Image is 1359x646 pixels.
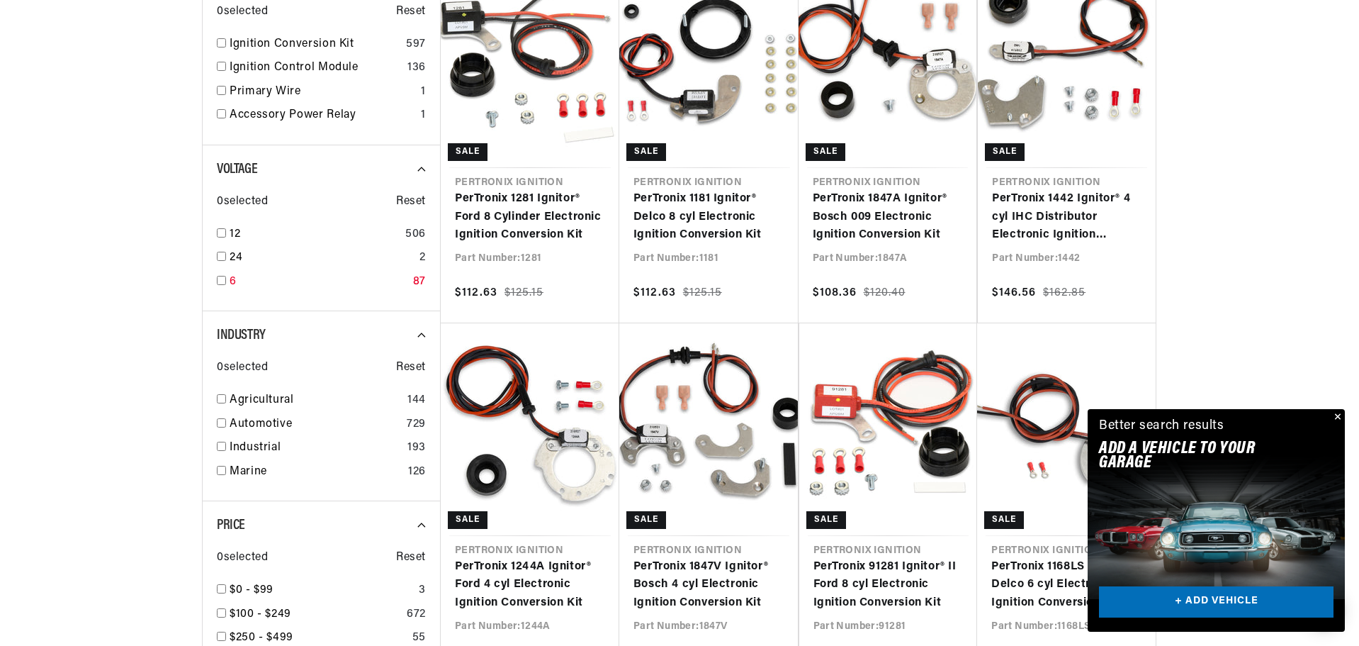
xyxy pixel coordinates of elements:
[813,558,964,613] a: PerTronix 91281 Ignitor® II Ford 8 cyl Electronic Ignition Conversion Kit
[407,606,426,624] div: 672
[217,3,268,21] span: 0 selected
[396,193,426,211] span: Reset
[1099,586,1333,618] a: + ADD VEHICLE
[230,273,407,291] a: 6
[217,549,268,567] span: 0 selected
[408,463,426,481] div: 126
[230,584,274,596] span: $0 - $99
[230,106,415,125] a: Accessory Power Relay
[419,581,426,600] div: 3
[230,59,402,77] a: Ignition Control Module
[230,439,402,457] a: Industrial
[633,190,784,245] a: PerTronix 1181 Ignitor® Delco 8 cyl Electronic Ignition Conversion Kit
[407,439,426,457] div: 193
[407,391,426,410] div: 144
[230,249,414,267] a: 24
[407,416,426,434] div: 729
[396,359,426,377] span: Reset
[455,558,605,613] a: PerTronix 1244A Ignitor® Ford 4 cyl Electronic Ignition Conversion Kit
[217,328,266,343] span: Industry
[217,518,245,533] span: Price
[230,35,400,54] a: Ignition Conversion Kit
[230,632,293,643] span: $250 - $499
[1099,416,1224,437] div: Better search results
[455,190,605,245] a: PerTronix 1281 Ignitor® Ford 8 Cylinder Electronic Ignition Conversion Kit
[421,83,426,101] div: 1
[1328,409,1345,426] button: Close
[217,193,268,211] span: 0 selected
[991,558,1141,613] a: PerTronix 1168LS Ignitor® Delco 6 cyl Electronic Ignition Conversion Kit
[1099,442,1298,471] h2: Add A VEHICLE to your garage
[230,608,291,620] span: $100 - $249
[813,190,963,245] a: PerTronix 1847A Ignitor® Bosch 009 Electronic Ignition Conversion Kit
[217,162,257,177] span: Voltage
[396,549,426,567] span: Reset
[413,273,426,291] div: 87
[407,59,426,77] div: 136
[230,83,415,101] a: Primary Wire
[633,558,784,613] a: PerTronix 1847V Ignitor® Bosch 4 cyl Electronic Ignition Conversion Kit
[405,225,426,244] div: 506
[396,3,426,21] span: Reset
[419,249,426,267] div: 2
[992,190,1141,245] a: PerTronix 1442 Ignitor® 4 cyl IHC Distributor Electronic Ignition Conversion Kit
[406,35,426,54] div: 597
[230,225,400,244] a: 12
[217,359,268,377] span: 0 selected
[230,391,402,410] a: Agricultural
[230,463,402,481] a: Marine
[421,106,426,125] div: 1
[230,416,401,434] a: Automotive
